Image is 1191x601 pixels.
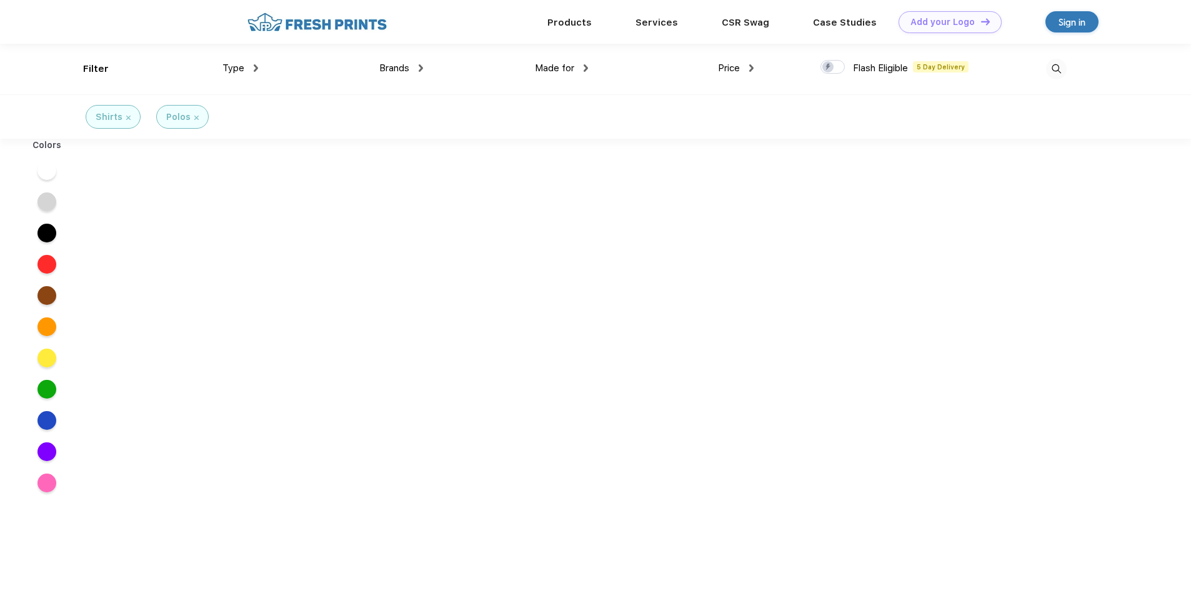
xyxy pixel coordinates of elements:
[853,62,908,74] span: Flash Eligible
[1045,11,1099,32] a: Sign in
[718,62,740,74] span: Price
[194,116,199,120] img: filter_cancel.svg
[981,18,990,25] img: DT
[584,64,588,72] img: dropdown.png
[535,62,574,74] span: Made for
[1059,15,1085,29] div: Sign in
[83,62,109,76] div: Filter
[96,111,122,124] div: Shirts
[749,64,754,72] img: dropdown.png
[547,17,592,28] a: Products
[722,17,769,28] a: CSR Swag
[379,62,409,74] span: Brands
[910,17,975,27] div: Add your Logo
[23,139,71,152] div: Colors
[419,64,423,72] img: dropdown.png
[222,62,244,74] span: Type
[244,11,391,33] img: fo%20logo%202.webp
[254,64,258,72] img: dropdown.png
[166,111,191,124] div: Polos
[126,116,131,120] img: filter_cancel.svg
[1046,59,1067,79] img: desktop_search.svg
[635,17,678,28] a: Services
